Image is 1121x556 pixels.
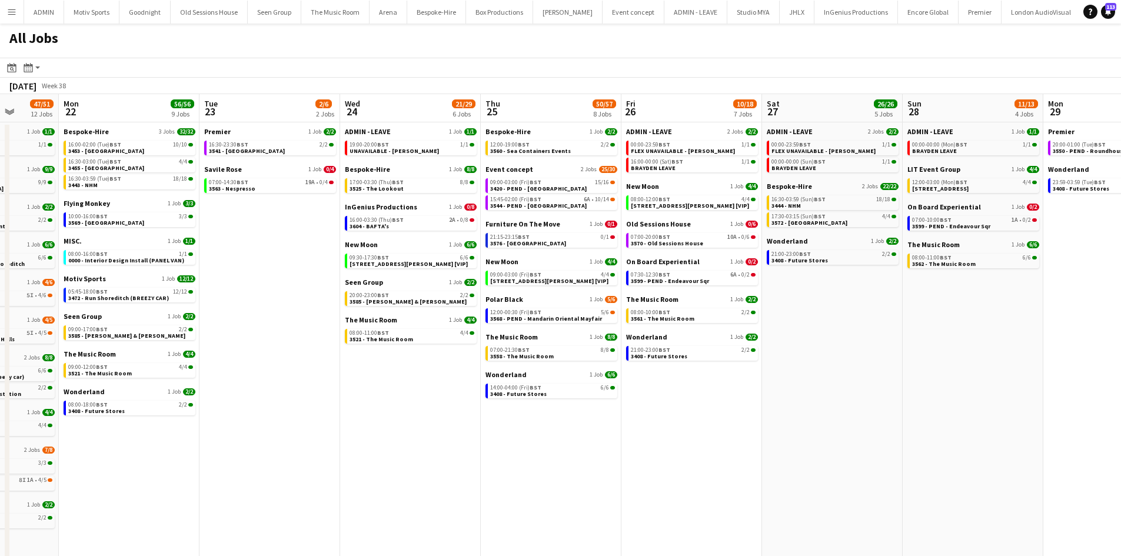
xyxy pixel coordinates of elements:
div: • [912,217,1037,223]
a: 00:00-00:00 (Mon)BST1/1BRAYDEN LEAVE [912,141,1037,154]
span: 16:30-03:59 (Tue) [68,176,121,182]
a: 113 [1101,5,1115,19]
div: Wonderland1 Job2/221:00-23:00BST2/23408 - Future Stores [767,237,899,267]
div: Bespoke-Hire3 Jobs32/3216:00-02:00 (Tue)BST10/103453 - [GEOGRAPHIC_DATA]16:30-03:00 (Tue)BST4/434... [64,127,195,199]
span: BST [109,141,121,148]
span: 2/2 [42,204,55,211]
span: 3544 - PEND - Somerset House [490,202,587,209]
span: BST [1094,141,1106,148]
span: 2/2 [746,128,758,135]
span: BST [814,212,826,220]
button: Bespoke-Hire [407,1,466,24]
span: 1/1 [882,142,890,148]
span: 09:00-03:00 (Fri) [490,179,541,185]
span: 1 Job [27,241,40,248]
span: 0/8 [460,217,468,223]
span: 3599 - PEND - Endeavour Sqr [912,222,990,230]
span: 3453 - Old Royal Naval College [68,147,144,155]
div: ADMIN - LEAVE1 Job1/119:00-20:00BST1/1UNAVAILABLE - [PERSON_NAME] [345,127,477,165]
a: Event concept2 Jobs25/30 [485,165,617,174]
span: ADMIN - LEAVE [767,127,813,136]
span: 0/4 [320,179,328,185]
button: The Music Room [301,1,370,24]
span: 9/9 [42,166,55,173]
a: On Board Experiential1 Job0/2 [907,202,1039,211]
span: BRAYDEN LEAVE [912,147,957,155]
div: On Board Experiential1 Job0/207:00-10:00BST1A•0/23599 - PEND - Endeavour Sqr [907,202,1039,240]
span: BST [377,254,389,261]
span: 18/18 [173,176,187,182]
div: Savile Rose1 Job0/407:00-14:30BST19A•0/43563 - Nespresso [204,165,336,195]
span: 3396 - PEND - 9 Clifford St [VIP] [631,202,749,209]
span: 1/1 [1023,142,1031,148]
button: Premier [959,1,1002,24]
div: New Moon1 Job4/408:00-12:00BST4/4[STREET_ADDRESS][PERSON_NAME] [VIP] [626,182,758,219]
a: 10:00-16:00BST3/33569 - [GEOGRAPHIC_DATA] [68,212,193,226]
div: Bespoke-Hire1 Job8/817:00-03:30 (Thu)BST8/83525 - The Lookout [345,165,477,202]
a: ADMIN - LEAVE1 Job1/1 [907,127,1039,136]
a: ADMIN - LEAVE2 Jobs2/2 [626,127,758,136]
span: 1 Job [308,166,321,173]
span: 3541 - Royal Festival Hall [209,147,285,155]
span: 3/3 [179,214,187,219]
span: 1/1 [183,238,195,245]
span: 07:00-10:00 [912,217,952,223]
div: • [209,179,334,185]
a: Flying Monkey1 Job3/3 [64,199,195,208]
span: FLEX UNAVAILABLE - Ben Turner [771,147,876,155]
a: Furniture On The Move1 Job0/1 [485,219,617,228]
span: 4/4 [1027,166,1039,173]
span: BST [530,195,541,203]
span: 2/2 [324,128,336,135]
span: 08:00-12:00 [631,197,670,202]
span: 1 Job [590,221,603,228]
span: 113 [1105,3,1116,11]
span: ADMIN - LEAVE [907,127,953,136]
span: 9/9 [38,179,46,185]
span: Premier [204,127,231,136]
span: LIT Event Group [907,165,960,174]
span: 6/6 [464,241,477,248]
a: 08:00-11:00BST6/63562 - The Music Room [912,254,1037,267]
span: 10/14 [595,197,609,202]
span: BST [799,141,811,148]
span: 1 Job [1012,128,1024,135]
a: 07:00-14:30BST19A•0/43563 - Nespresso [209,178,334,192]
span: 4/4 [741,197,750,202]
button: Encore Global [898,1,959,24]
span: 1 Job [168,200,181,207]
div: Bespoke-Hire1 Job2/212:00-19:00BST2/23560 - Sea Containers Events [485,127,617,165]
span: 1 Job [449,241,462,248]
span: 2/2 [320,142,328,148]
span: 8/8 [464,166,477,173]
span: 1 Job [730,183,743,190]
span: BST [671,158,683,165]
button: Old Sessions House [171,1,248,24]
span: BRAYDEN LEAVE [771,164,816,172]
span: 1 Job [449,204,462,211]
span: Bespoke-Hire [64,127,109,136]
a: Bespoke-Hire2 Jobs22/22 [767,182,899,191]
span: Savile Rose [204,165,242,174]
span: Old Sessions House [626,219,691,228]
a: 08:00-16:00BST1/10000 - Interior Design Install (PANEL VAN) [68,250,193,264]
button: Arena [370,1,407,24]
a: Wonderland1 Job2/2 [767,237,899,245]
span: BST [109,158,121,165]
span: The Music Room [907,240,960,249]
span: BST [237,178,248,186]
button: ADMIN - LEAVE [664,1,727,24]
span: BST [96,212,108,220]
span: 6/6 [42,241,55,248]
span: 19:00-20:00 [350,142,389,148]
span: 00:00-00:00 (Mon) [912,142,967,148]
span: 1A [1012,217,1018,223]
span: 0/2 [1023,217,1031,223]
span: 3604 - BAFTA's [350,222,389,230]
a: Savile Rose1 Job0/4 [204,165,336,174]
span: New Moon [345,240,378,249]
a: 16:30-03:59 (Tue)BST18/183443 - NHM [68,175,193,188]
span: Flying Monkey [64,199,110,208]
span: 2/2 [886,128,899,135]
span: 10/10 [173,142,187,148]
